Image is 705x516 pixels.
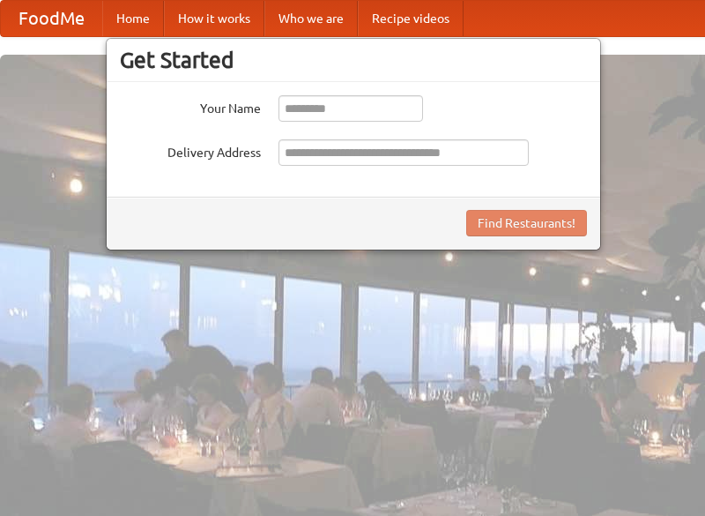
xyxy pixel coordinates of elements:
h3: Get Started [120,47,587,73]
a: Recipe videos [358,1,464,36]
a: How it works [164,1,264,36]
a: Who we are [264,1,358,36]
button: Find Restaurants! [466,210,587,236]
label: Delivery Address [120,139,261,161]
a: Home [102,1,164,36]
label: Your Name [120,95,261,117]
a: FoodMe [1,1,102,36]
